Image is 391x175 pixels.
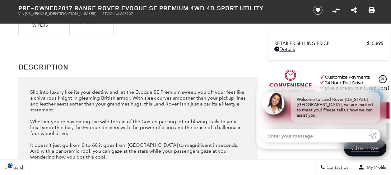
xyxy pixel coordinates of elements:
[18,5,303,11] h1: 2017 Range Rover Evoque SE Premium 4WD 4D Sport Utility
[3,162,17,169] img: Opt-Out Icon
[3,162,17,169] section: Click to Open Cookie Consent Modal
[274,46,383,52] a: Details
[274,41,367,46] span: Retailer Selling Price
[369,129,380,142] a: Submit
[262,92,284,114] img: Agent profile photo
[291,92,380,123] div: Welcome to Land Rover [US_STATE][GEOGRAPHIC_DATA], we are excited to meet you! Please tell us how...
[331,6,341,15] button: Compare Vehicle
[364,165,386,170] span: My Profile
[369,7,375,14] a: Print this Pre-Owned 2017 Range Rover Evoque SE Premium 4WD 4D Sport Utility
[367,41,383,46] span: $15,895
[18,11,25,16] span: VIN:
[25,11,96,16] span: [US_VEHICLE_IDENTIFICATION_NUMBER]
[262,129,369,142] input: Enter your message
[116,11,133,16] span: UL208707
[102,11,116,16] span: Stock:
[311,5,325,15] button: Save vehicle
[325,165,348,170] span: Contact Us
[353,159,391,175] button: Open user profile menu
[18,61,258,72] h2: Description
[18,4,58,12] strong: Pre-Owned
[274,41,383,46] a: Retailer Selling Price $15,895
[351,7,356,14] a: Share this Pre-Owned 2017 Range Rover Evoque SE Premium 4WD 4D Sport Utility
